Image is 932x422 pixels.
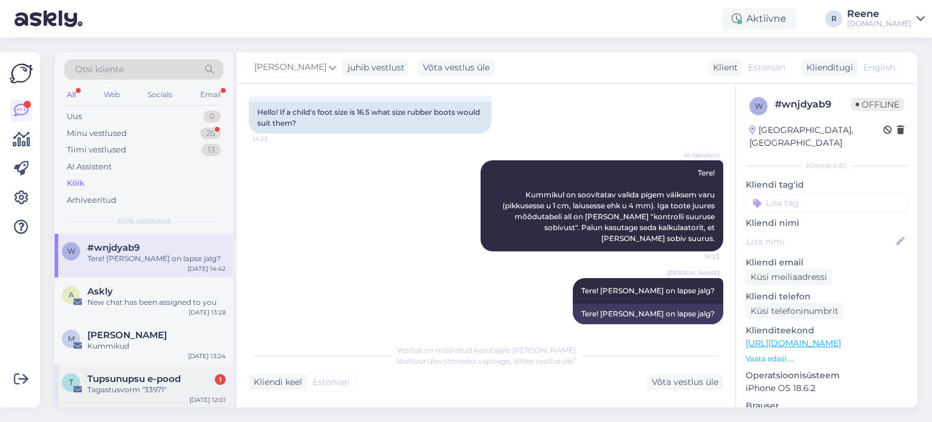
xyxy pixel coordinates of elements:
div: Kliendi keel [249,376,302,389]
div: Võta vestlus üle [418,60,495,76]
span: Offline [851,98,904,111]
div: # wnjdyab9 [775,97,851,112]
div: Arhiveeritud [67,194,116,206]
div: [GEOGRAPHIC_DATA], [GEOGRAPHIC_DATA] [749,124,883,149]
p: Kliendi email [746,256,908,269]
div: juhib vestlust [343,61,405,74]
span: Askly [87,286,113,297]
p: Brauser [746,400,908,412]
a: Reene[DOMAIN_NAME] [847,9,925,29]
i: „Võtke vestlus üle” [510,356,576,366]
div: R [825,10,842,27]
input: Lisa nimi [746,235,894,248]
span: Kõik vestlused [118,216,171,226]
div: 13 [201,144,221,156]
span: Vestluse ülevõtmiseks vajutage [396,356,576,366]
p: Kliendi tag'id [746,179,908,191]
p: Kliendi nimi [746,217,908,230]
p: Kliendi telefon [746,290,908,303]
span: Tere! [PERSON_NAME] on lapse jalg? [581,286,715,295]
div: New chat has been assigned to you [87,297,226,308]
div: 25 [200,128,221,140]
div: Tere! [PERSON_NAME] on lapse jalg? [87,253,226,264]
span: Maarja-Liisa Koitsalu [87,330,167,341]
div: Küsi meiliaadressi [746,269,832,285]
div: Kummikud [87,341,226,352]
div: Tiimi vestlused [67,144,126,156]
span: 14:42 [674,325,720,334]
span: #wnjdyab9 [87,242,140,253]
span: 14:23 [674,252,720,261]
div: Küsi telefoninumbrit [746,303,843,319]
a: [URL][DOMAIN_NAME] [746,338,841,349]
span: Tere! Kummikul on soovitatav valida pigem väiksem varu (pikkusesse u 1 cm, laiusesse ehk u 4 mm).... [502,168,717,243]
span: A [69,290,74,299]
div: Uus [67,111,82,123]
div: AI Assistent [67,161,112,173]
div: Socials [145,87,175,103]
span: Tupsunupsu e-pood [87,373,181,384]
div: [DATE] 13:28 [189,308,226,317]
span: M [68,334,75,343]
span: Otsi kliente [75,63,124,76]
div: 0 [203,111,221,123]
div: Kõik [67,177,84,189]
p: Vaata edasi ... [746,353,908,364]
p: iPhone OS 18.6.2 [746,382,908,395]
div: [DATE] 13:24 [188,352,226,361]
div: Email [198,87,223,103]
div: 1 [215,374,226,385]
div: Reene [847,9,911,19]
span: [PERSON_NAME] [667,268,720,277]
span: Estonian [748,61,785,74]
div: Web [101,87,123,103]
div: Tagastusvorm "33971" [87,384,226,395]
span: Estonian [312,376,349,389]
div: Klient [708,61,738,74]
span: [PERSON_NAME] [254,61,326,74]
div: Aktiivne [722,8,796,30]
span: 14:23 [252,134,298,143]
span: w [755,101,763,111]
div: All [64,87,78,103]
img: Askly Logo [10,62,33,85]
div: Võta vestlus üle [647,374,723,390]
div: Klienditugi [802,61,853,74]
span: Vestlus on määratud kasutajale [PERSON_NAME] [397,345,576,355]
span: w [67,247,75,256]
div: [DOMAIN_NAME] [847,19,911,29]
div: Tere! [PERSON_NAME] on lapse jalg? [573,304,723,324]
span: AI Assistent [674,151,720,160]
div: Minu vestlused [67,128,127,140]
div: Kliendi info [746,160,908,171]
p: Klienditeekond [746,324,908,337]
div: [DATE] 14:42 [187,264,226,273]
div: Hello! If a child's foot size is 16.5 what size rubber boots would suit them? [249,102,491,134]
input: Lisa tag [746,194,908,212]
span: English [863,61,895,74]
div: [DATE] 12:01 [189,395,226,404]
span: T [69,378,73,387]
p: Operatsioonisüsteem [746,369,908,382]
